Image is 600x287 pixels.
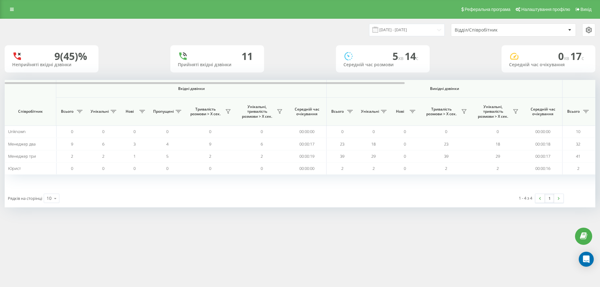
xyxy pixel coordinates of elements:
[444,153,448,159] span: 39
[465,7,511,12] span: Реферальна програма
[71,141,73,147] span: 9
[47,195,52,201] div: 10
[523,138,562,150] td: 00:00:18
[416,55,418,62] span: c
[566,109,581,114] span: Всього
[361,109,379,114] span: Унікальні
[122,109,137,114] span: Нові
[330,109,345,114] span: Всього
[102,141,104,147] span: 6
[523,126,562,138] td: 00:00:00
[404,141,406,147] span: 0
[519,195,532,201] div: 1 - 4 з 4
[209,153,211,159] span: 2
[261,141,263,147] span: 6
[576,141,580,147] span: 32
[133,141,136,147] span: 3
[102,166,104,171] span: 0
[239,104,275,119] span: Унікальні, тривалість розмови > Х сек.
[133,166,136,171] span: 0
[497,129,499,134] span: 0
[445,129,447,134] span: 0
[404,129,406,134] span: 0
[528,107,557,116] span: Середній час очікування
[558,49,570,63] span: 0
[209,166,211,171] span: 0
[133,153,136,159] span: 1
[10,109,51,114] span: Співробітник
[577,166,579,171] span: 2
[133,129,136,134] span: 0
[343,62,422,67] div: Середній час розмови
[570,49,584,63] span: 17
[423,107,459,116] span: Тривалість розмови > Х сек.
[371,153,376,159] span: 29
[576,129,580,134] span: 10
[261,153,263,159] span: 2
[340,153,344,159] span: 39
[72,86,310,91] span: Вхідні дзвінки
[509,62,588,67] div: Середній час очікування
[341,129,343,134] span: 0
[8,195,42,201] span: Рядків на сторінці
[166,166,168,171] span: 0
[581,7,592,12] span: Вихід
[545,194,554,203] a: 1
[8,129,26,134] span: Unknown
[372,166,375,171] span: 2
[187,107,223,116] span: Тривалість розмови > Х сек.
[287,162,327,175] td: 00:00:00
[292,107,322,116] span: Середній час очікування
[166,141,168,147] span: 4
[178,62,257,67] div: Прийняті вхідні дзвінки
[521,7,570,12] span: Налаштування профілю
[341,86,548,91] span: Вихідні дзвінки
[166,153,168,159] span: 5
[576,153,580,159] span: 41
[398,55,405,62] span: хв
[209,141,211,147] span: 9
[579,252,594,267] div: Open Intercom Messenger
[59,109,75,114] span: Всього
[71,129,73,134] span: 0
[341,166,343,171] span: 2
[404,153,406,159] span: 0
[102,129,104,134] span: 0
[405,49,418,63] span: 14
[12,62,91,67] div: Неприйняті вхідні дзвінки
[496,141,500,147] span: 18
[392,49,405,63] span: 5
[445,166,447,171] span: 2
[209,129,211,134] span: 0
[8,153,36,159] span: Менеджер три
[564,55,570,62] span: хв
[497,166,499,171] span: 2
[8,141,36,147] span: Менеджер два
[91,109,109,114] span: Унікальні
[444,141,448,147] span: 23
[71,153,73,159] span: 2
[392,109,408,114] span: Нові
[287,150,327,162] td: 00:00:19
[523,162,562,175] td: 00:00:16
[372,129,375,134] span: 0
[153,109,174,114] span: Пропущені
[475,104,511,119] span: Унікальні, тривалість розмови > Х сек.
[261,129,263,134] span: 0
[371,141,376,147] span: 18
[102,153,104,159] span: 2
[54,50,87,62] div: 9 (45)%
[404,166,406,171] span: 0
[287,126,327,138] td: 00:00:00
[340,141,344,147] span: 23
[71,166,73,171] span: 0
[287,138,327,150] td: 00:00:17
[496,153,500,159] span: 29
[455,27,529,33] div: Відділ/Співробітник
[582,55,584,62] span: c
[523,150,562,162] td: 00:00:17
[8,166,21,171] span: Юрист
[166,129,168,134] span: 0
[242,50,253,62] div: 11
[261,166,263,171] span: 0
